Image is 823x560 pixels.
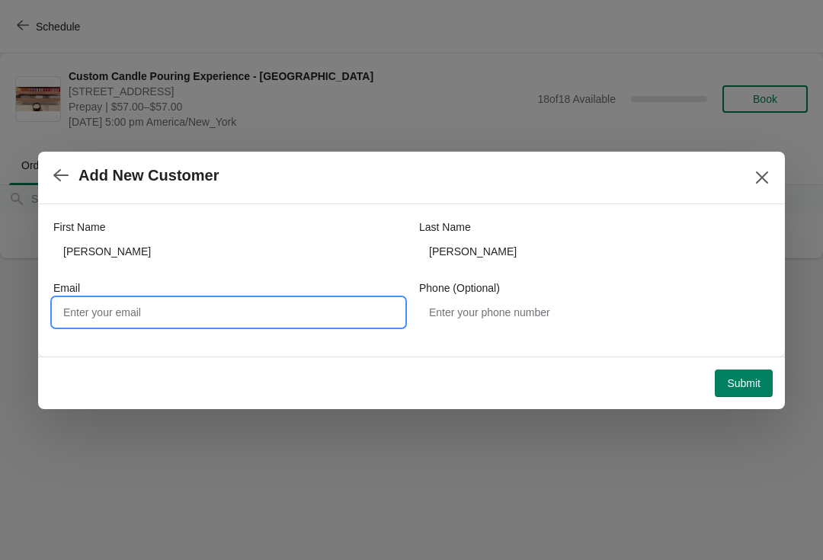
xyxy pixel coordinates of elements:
[53,219,105,235] label: First Name
[419,219,471,235] label: Last Name
[419,238,770,265] input: Smith
[727,377,761,389] span: Submit
[748,164,776,191] button: Close
[53,238,404,265] input: John
[419,280,500,296] label: Phone (Optional)
[53,299,404,326] input: Enter your email
[78,167,219,184] h2: Add New Customer
[715,370,773,397] button: Submit
[419,299,770,326] input: Enter your phone number
[53,280,80,296] label: Email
